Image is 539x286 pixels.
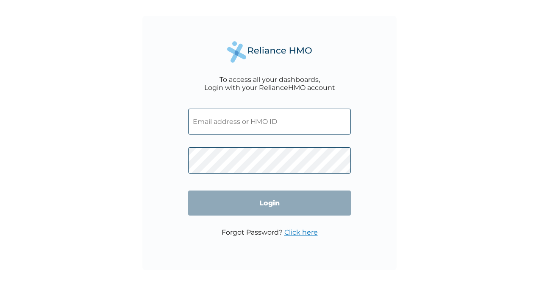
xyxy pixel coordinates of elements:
[204,76,335,92] div: To access all your dashboards, Login with your RelianceHMO account
[227,41,312,63] img: Reliance Health's Logo
[188,191,351,216] input: Login
[222,228,318,236] p: Forgot Password?
[284,228,318,236] a: Click here
[188,109,351,135] input: Email address or HMO ID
